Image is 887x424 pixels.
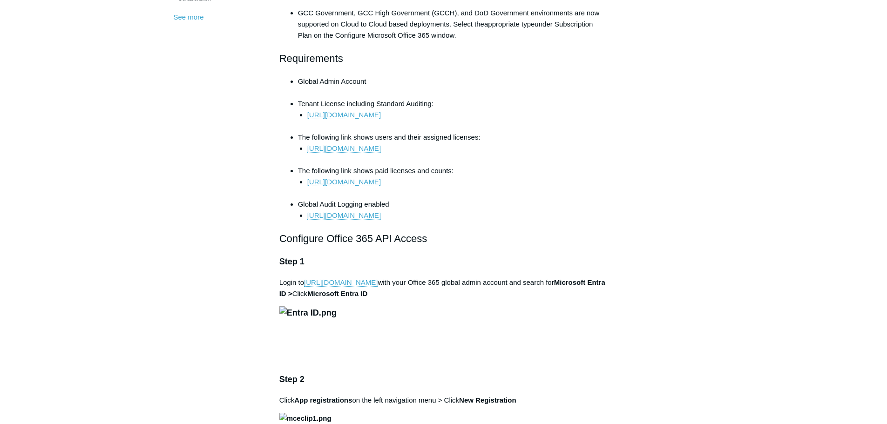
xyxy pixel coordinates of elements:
[279,373,608,386] h3: Step 2
[307,211,381,220] a: [URL][DOMAIN_NAME]
[298,199,608,221] li: Global Audit Logging enabled
[279,50,608,67] h2: Requirements
[279,278,605,297] strong: Microsoft Entra ID >
[279,395,608,406] p: Click on the left navigation menu > Click
[459,396,516,404] strong: New Registration
[307,289,367,297] strong: Microsoft Entra ID
[279,306,337,320] img: Entra ID.png
[307,111,381,119] a: [URL][DOMAIN_NAME]
[279,277,608,299] p: Login to with your Office 365 global admin account and search for Click
[298,98,608,132] li: Tenant License including Standard Auditing:
[279,230,608,247] h2: Configure Office 365 API Access
[298,76,608,98] li: Global Admin Account
[298,9,600,28] span: GCC Government, GCC High Government (GCCH), and DoD Government environments are now supported on ...
[298,20,593,39] span: under Subscription Plan on the Configure Microsoft Office 365 window.
[298,165,608,199] li: The following link shows paid licenses and counts:
[174,13,204,21] a: See more
[304,278,378,287] a: [URL][DOMAIN_NAME]
[484,20,535,28] span: appropriate type
[298,132,608,165] li: The following link shows users and their assigned licenses:
[307,144,381,153] a: [URL][DOMAIN_NAME]
[279,413,332,424] img: mceclip1.png
[307,178,381,186] a: [URL][DOMAIN_NAME]
[279,255,608,269] h3: Step 1
[294,396,352,404] strong: App registrations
